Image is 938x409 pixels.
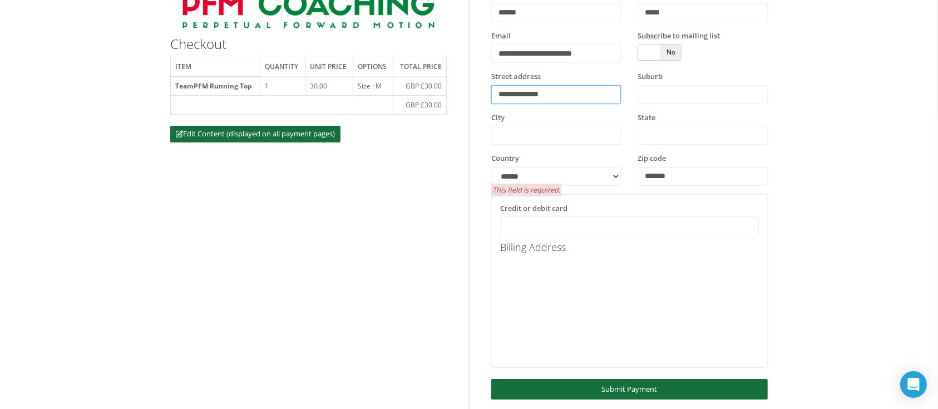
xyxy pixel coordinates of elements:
h4: Billing Address [500,242,759,253]
label: Email [491,31,511,42]
label: Subscribe to mailing list [638,31,720,42]
div: Open Intercom Messenger [900,371,927,398]
label: Suburb [638,71,663,82]
iframe: Secure card payment input frame [507,222,752,231]
a: Submit Payment [491,379,768,400]
th: Total price [393,57,447,77]
label: Country [491,153,519,164]
a: Edit Content (displayed on all payment pages) [170,126,340,142]
th: Quantity [260,57,305,77]
th: TeamPFM Running Top [170,77,260,96]
span: Size : M [358,81,382,91]
label: Street address [491,71,541,82]
span: No [660,45,682,60]
th: Unit price [305,57,353,77]
label: State [638,112,655,124]
label: City [491,112,505,124]
td: 1 [260,77,305,96]
span: This field is required. [491,184,561,196]
label: Credit or debit card [500,203,567,214]
th: Options [353,57,393,77]
th: Item [170,57,260,77]
h3: Checkout [170,37,447,51]
label: Zip code [638,153,666,164]
td: 30.00 [305,77,353,96]
td: GBP £30.00 [393,96,447,115]
td: GBP £30.00 [393,77,447,96]
iframe: Secure address input frame [498,257,761,361]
